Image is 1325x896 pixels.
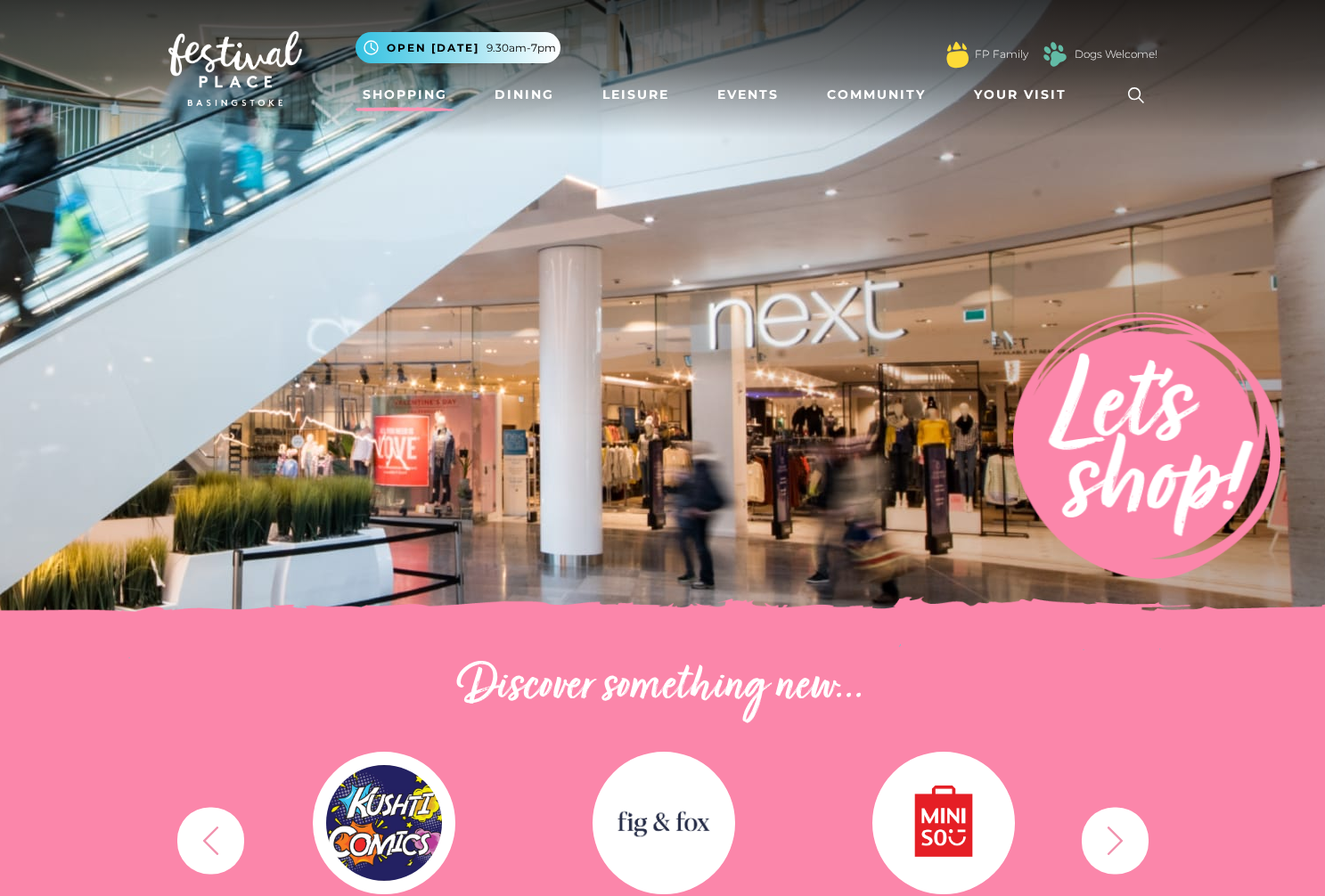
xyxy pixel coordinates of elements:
img: Festival Place Logo [168,31,302,106]
a: Community [820,78,933,111]
a: Leisure [595,78,676,111]
span: Your Visit [974,86,1067,104]
a: Your Visit [967,78,1083,111]
button: Open [DATE] 9.30am-7pm [356,32,560,63]
a: Shopping [356,78,454,111]
a: FP Family [975,46,1028,62]
span: Open [DATE] [387,40,479,56]
span: 9.30am-7pm [487,40,556,56]
a: Dogs Welcome! [1075,46,1157,62]
h2: Discover something new... [168,659,1157,716]
a: Dining [487,78,561,111]
a: Events [710,78,786,111]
